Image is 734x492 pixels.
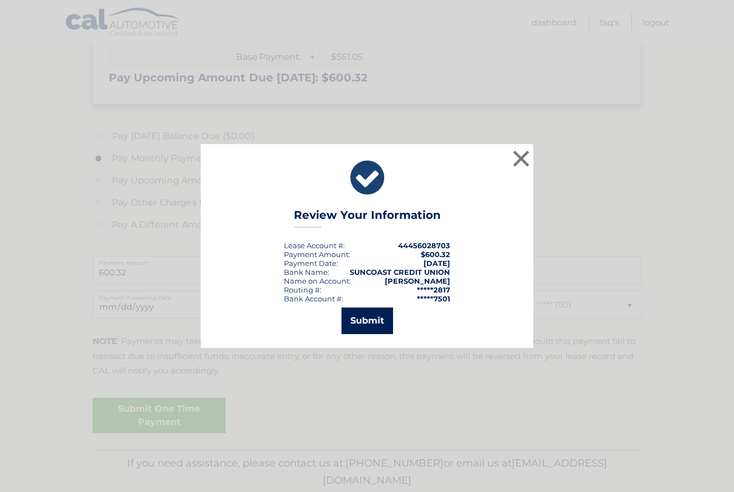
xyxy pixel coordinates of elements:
div: Bank Name: [284,268,329,276]
div: Bank Account #: [284,294,343,303]
div: Lease Account #: [284,241,345,250]
span: $600.32 [421,250,450,259]
button: Submit [341,307,393,334]
div: Name on Account: [284,276,351,285]
strong: 44456028703 [398,241,450,250]
span: Payment Date [284,259,337,268]
h3: Review Your Information [294,208,441,228]
div: Payment Amount: [284,250,350,259]
span: [DATE] [424,259,450,268]
div: Routing #: [284,285,322,294]
button: × [510,147,532,170]
strong: [PERSON_NAME] [385,276,450,285]
strong: SUNCOAST CREDIT UNION [350,268,450,276]
div: : [284,259,338,268]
